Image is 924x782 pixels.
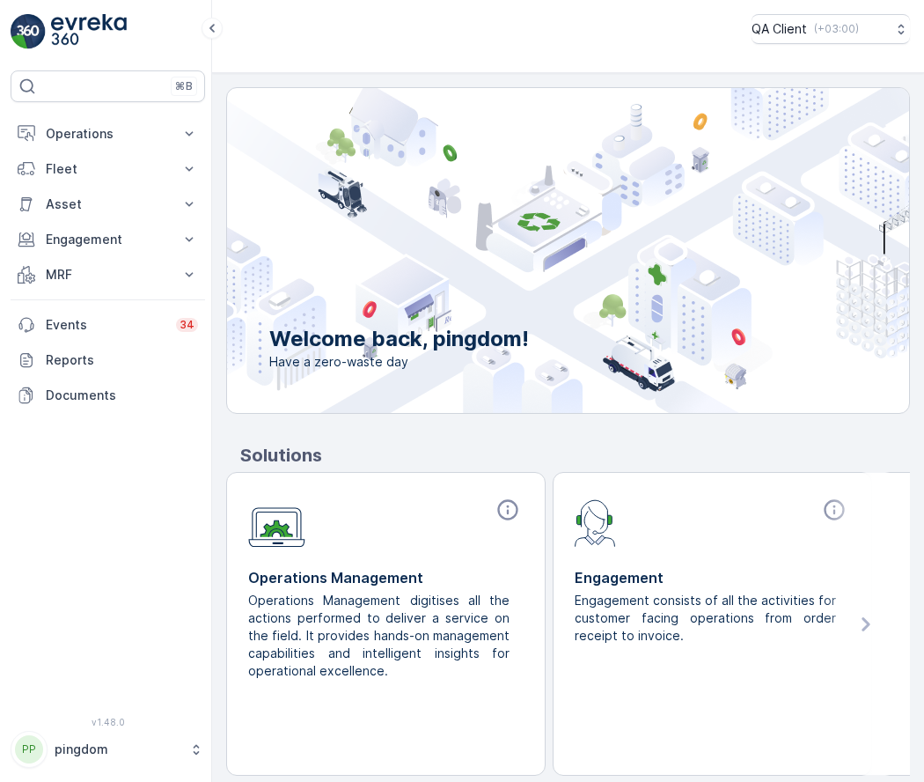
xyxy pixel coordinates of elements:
[180,318,194,332] p: 34
[752,20,807,38] p: QA Client
[175,79,193,93] p: ⌘B
[46,316,165,334] p: Events
[575,592,836,645] p: Engagement consists of all the activities for customer facing operations from order receipt to in...
[11,187,205,222] button: Asset
[248,567,524,588] p: Operations Management
[11,14,46,49] img: logo
[752,14,910,44] button: QA Client(+03:00)
[46,231,170,248] p: Engagement
[814,22,859,36] p: ( +03:00 )
[46,351,198,369] p: Reports
[269,325,529,353] p: Welcome back, pingdom!
[240,442,910,468] p: Solutions
[46,266,170,284] p: MRF
[15,735,43,764] div: PP
[11,307,205,343] a: Events34
[46,195,170,213] p: Asset
[575,498,616,547] img: module-icon
[248,592,510,680] p: Operations Management digitises all the actions performed to deliver a service on the field. It p...
[269,353,529,371] span: Have a zero-waste day
[575,567,850,588] p: Engagement
[11,257,205,292] button: MRF
[46,160,170,178] p: Fleet
[11,151,205,187] button: Fleet
[11,116,205,151] button: Operations
[11,343,205,378] a: Reports
[55,741,180,758] p: pingdom
[11,222,205,257] button: Engagement
[51,14,127,49] img: logo_light-DOdMpM7g.png
[11,731,205,768] button: PPpingdom
[11,378,205,413] a: Documents
[248,498,305,548] img: module-icon
[148,88,909,413] img: city illustration
[46,387,198,404] p: Documents
[11,717,205,727] span: v 1.48.0
[46,125,170,143] p: Operations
